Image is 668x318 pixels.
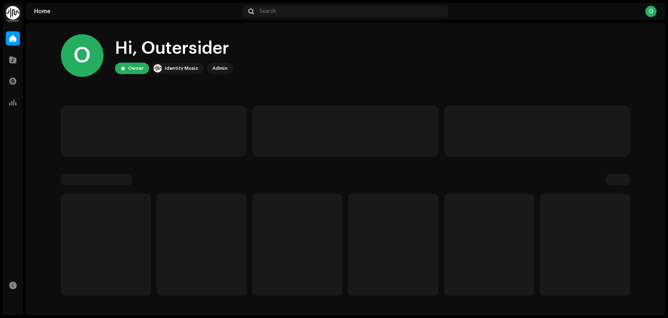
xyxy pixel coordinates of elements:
[115,37,233,60] div: Hi, Outersider
[6,6,20,20] img: 0f74c21f-6d1c-4dbc-9196-dbddad53419e
[128,64,143,73] div: Owner
[645,6,657,17] div: O
[212,64,227,73] div: Admin
[34,9,240,14] div: Home
[259,9,276,14] span: Search
[153,64,162,73] img: 0f74c21f-6d1c-4dbc-9196-dbddad53419e
[61,34,104,77] div: O
[165,64,198,73] div: Identity Music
